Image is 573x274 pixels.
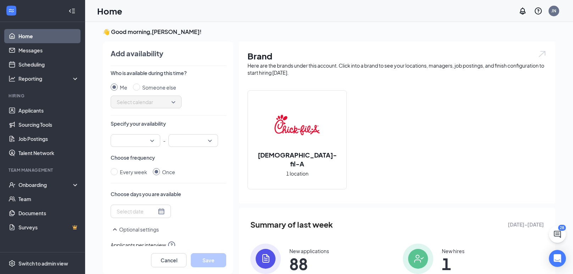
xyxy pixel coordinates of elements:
[18,206,79,220] a: Documents
[289,257,329,270] span: 88
[18,220,79,234] a: SurveysCrown
[142,84,176,91] div: Someone else
[508,221,544,228] span: [DATE] - [DATE]
[250,218,333,231] span: Summary of last week
[97,5,122,17] h1: Home
[111,48,163,58] h4: Add availability
[549,226,566,243] button: ChatActive
[117,207,156,215] input: Select date
[117,97,176,107] span: Select calendar
[286,170,308,177] span: 1 location
[18,181,73,188] div: Onboarding
[111,69,226,76] p: Who is available during this time?
[538,50,547,58] img: open.6027fd2a22e1237b5b06.svg
[9,181,16,188] svg: UserCheck
[247,50,547,62] h1: Brand
[553,230,562,239] svg: ChatActive
[8,7,15,14] svg: WorkstreamLogo
[111,225,159,234] button: SmallChevronUpOptional settings
[18,57,79,72] a: Scheduling
[18,29,79,43] a: Home
[151,253,187,267] button: Cancel
[442,247,464,255] div: New hires
[9,75,16,82] svg: Analysis
[191,253,226,267] button: Save
[111,241,226,249] span: Applicants per interview
[289,247,329,255] div: New applications
[18,192,79,206] a: Team
[551,8,556,14] div: JN
[247,62,547,76] div: Here are the brands under this account. Click into a brand to see your locations, managers, job p...
[167,241,176,249] svg: QuestionInfo
[163,134,166,147] p: -
[68,7,76,15] svg: Collapse
[111,225,119,234] svg: SmallChevronUp
[442,257,464,270] span: 1
[18,260,68,267] div: Switch to admin view
[9,93,78,99] div: Hiring
[18,132,79,146] a: Job Postings
[111,120,226,127] p: Specify your availability
[549,250,566,267] div: Open Intercom Messenger
[120,84,127,91] div: Me
[250,244,281,274] img: icon
[162,168,175,176] div: Once
[111,154,226,161] p: Choose frequency
[248,150,346,168] h2: [DEMOGRAPHIC_DATA]-fil-A
[18,43,79,57] a: Messages
[18,146,79,160] a: Talent Network
[9,167,78,173] div: Team Management
[120,168,147,176] div: Every week
[18,103,79,118] a: Applicants
[518,7,527,15] svg: Notifications
[274,102,320,148] img: Chick-fil-A
[18,118,79,132] a: Sourcing Tools
[103,28,555,36] h3: 👋 Good morning, [PERSON_NAME] !
[18,75,79,82] div: Reporting
[558,225,566,231] div: 28
[534,7,543,15] svg: QuestionInfo
[403,244,433,274] img: icon
[9,260,16,267] svg: Settings
[111,190,226,198] p: Choose days you are available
